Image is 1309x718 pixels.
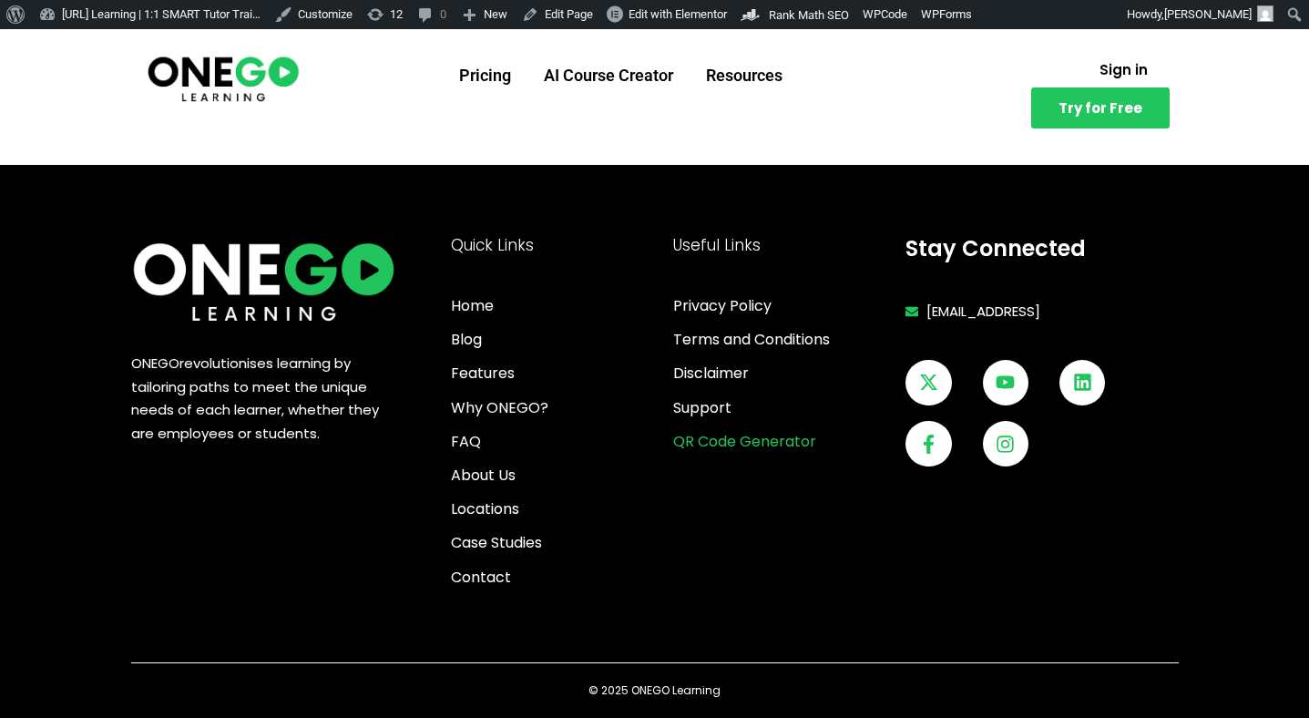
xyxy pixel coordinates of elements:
[629,7,727,21] span: Edit with Elementor
[673,395,896,420] a: Support
[451,327,664,352] a: Blog
[451,463,516,487] span: About Us
[451,497,519,521] span: Locations
[1031,87,1170,128] a: Try for Free
[769,8,849,22] span: Rank Math SEO
[451,395,548,420] span: Why ONEGO?
[451,293,664,318] a: Home
[673,395,731,420] span: Support
[443,52,527,99] a: Pricing
[1099,63,1148,77] span: Sign in
[673,361,749,385] span: Disclaimer
[673,327,830,352] span: Terms and Conditions
[451,565,511,590] span: Contact
[451,238,664,253] h4: Quick Links
[673,293,896,318] a: Privacy Policy
[690,52,799,99] a: Resources
[1164,7,1252,21] span: [PERSON_NAME]
[131,354,379,443] span: revolutionises learning by tailoring paths to meet the unique needs of each learner, whether they...
[451,327,482,352] span: Blog
[451,395,664,420] a: Why ONEGO?
[451,361,515,385] span: Features
[1078,52,1170,87] a: Sign in
[131,354,179,373] span: ONEGO
[673,361,896,385] a: Disclaimer
[673,238,896,253] h4: Useful Links
[131,682,1179,700] p: © 2025 ONEGO Learning
[451,463,664,487] a: About Us
[905,238,1178,260] h4: Stay Connected
[451,530,664,555] a: Case Studies
[905,300,1178,323] a: [EMAIL_ADDRESS]
[1058,101,1142,115] span: Try for Free
[451,565,664,590] a: Contact
[673,429,896,454] a: QR Code Generator
[922,300,1040,323] span: [EMAIL_ADDRESS]
[451,429,664,454] a: FAQ
[131,238,398,324] img: ONE360 AI Corporate Learning
[673,293,772,318] span: Privacy Policy
[451,429,481,454] span: FAQ
[527,52,690,99] a: AI Course Creator
[451,361,664,385] a: Features
[673,327,896,352] a: Terms and Conditions
[451,293,494,318] span: Home
[451,497,664,521] a: Locations
[451,530,542,555] span: Case Studies
[673,429,816,454] span: QR Code Generator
